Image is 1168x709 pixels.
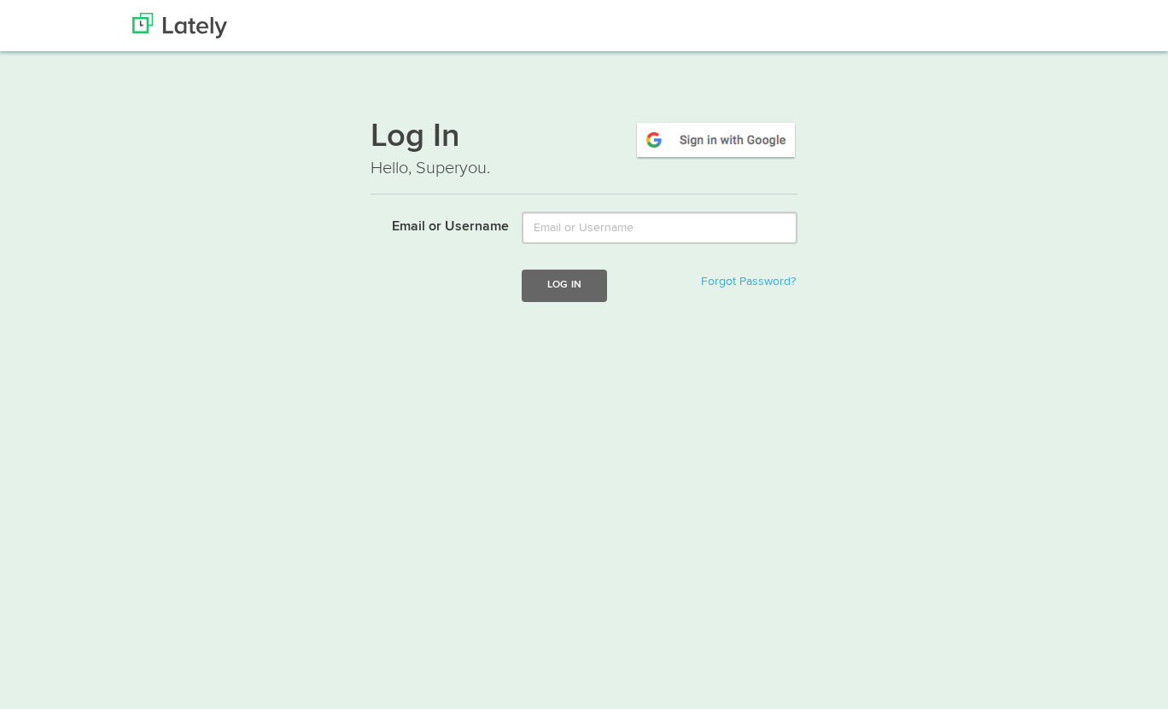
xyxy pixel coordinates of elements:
[522,270,607,301] button: Log In
[358,212,509,237] label: Email or Username
[634,120,797,160] img: google-signin.png
[132,13,227,38] img: Lately
[371,120,797,156] h1: Log In
[701,276,796,288] a: Forgot Password?
[522,212,797,244] input: Email or Username
[371,156,797,181] p: Hello, Superyou.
